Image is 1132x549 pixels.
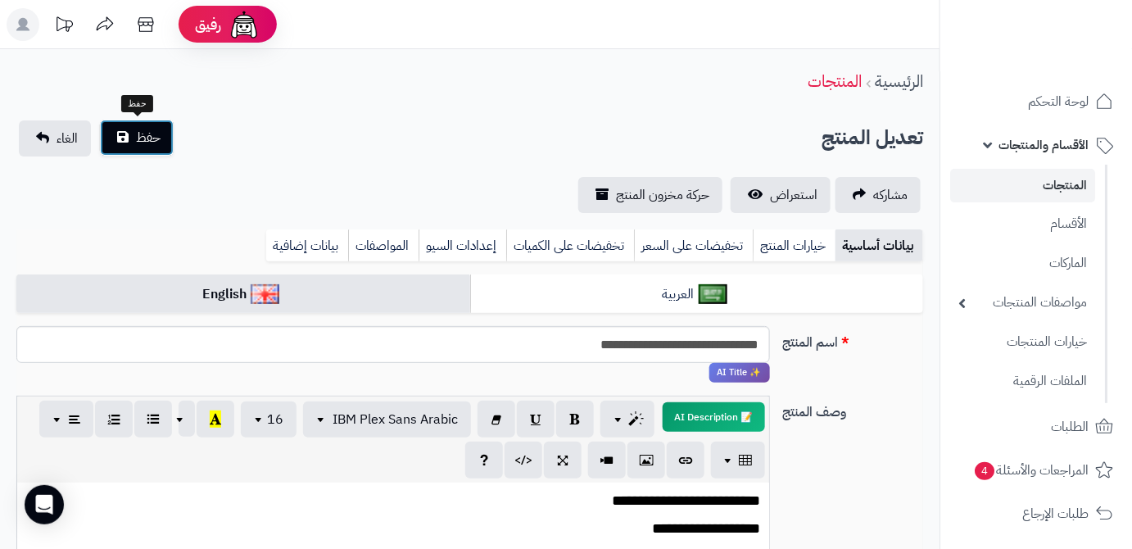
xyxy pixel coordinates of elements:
button: 16 [241,402,297,438]
h2: تعديل المنتج [822,121,923,155]
a: إعدادات السيو [419,229,506,262]
a: حركة مخزون المنتج [578,177,722,213]
img: العربية [699,284,727,304]
span: مشاركه [873,185,908,205]
a: الماركات [950,246,1095,281]
span: 4 [975,462,994,480]
a: الطلبات [950,407,1122,447]
a: العربية [470,274,924,315]
label: وصف المنتج [777,396,930,422]
a: الملفات الرقمية [950,364,1095,399]
a: الأقسام [950,206,1095,242]
span: انقر لاستخدام رفيقك الذكي [709,363,770,383]
a: المنتجات [808,69,862,93]
div: Open Intercom Messenger [25,485,64,524]
a: المنتجات [950,169,1095,202]
span: حركة مخزون المنتج [616,185,709,205]
span: الأقسام والمنتجات [998,134,1089,157]
a: المواصفات [348,229,419,262]
span: طلبات الإرجاع [1022,502,1089,525]
span: الغاء [57,129,78,148]
span: استعراض [770,185,817,205]
img: English [251,284,279,304]
a: المراجعات والأسئلة4 [950,451,1122,490]
a: تخفيضات على الكميات [506,229,634,262]
a: الرئيسية [875,69,923,93]
span: حفظ [136,128,161,147]
a: لوحة التحكم [950,82,1122,121]
a: مواصفات المنتجات [950,285,1095,320]
button: 📝 AI Description [663,402,765,432]
a: بيانات أساسية [835,229,923,262]
span: IBM Plex Sans Arabic [333,410,458,429]
button: IBM Plex Sans Arabic [303,402,471,438]
span: الطلبات [1051,415,1089,438]
span: لوحة التحكم [1028,90,1089,113]
a: استعراض [731,177,831,213]
a: طلبات الإرجاع [950,494,1122,533]
span: 16 [267,410,283,429]
button: حفظ [100,120,174,156]
a: الغاء [19,120,91,157]
a: تحديثات المنصة [43,8,84,45]
a: تخفيضات على السعر [634,229,753,262]
label: اسم المنتج [777,326,930,352]
a: خيارات المنتجات [950,324,1095,360]
span: المراجعات والأسئلة [973,459,1089,482]
a: بيانات إضافية [266,229,348,262]
a: English [16,274,470,315]
a: مشاركه [835,177,921,213]
img: ai-face.png [228,8,260,41]
span: رفيق [195,15,221,34]
div: حفظ [121,95,153,113]
a: خيارات المنتج [753,229,835,262]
